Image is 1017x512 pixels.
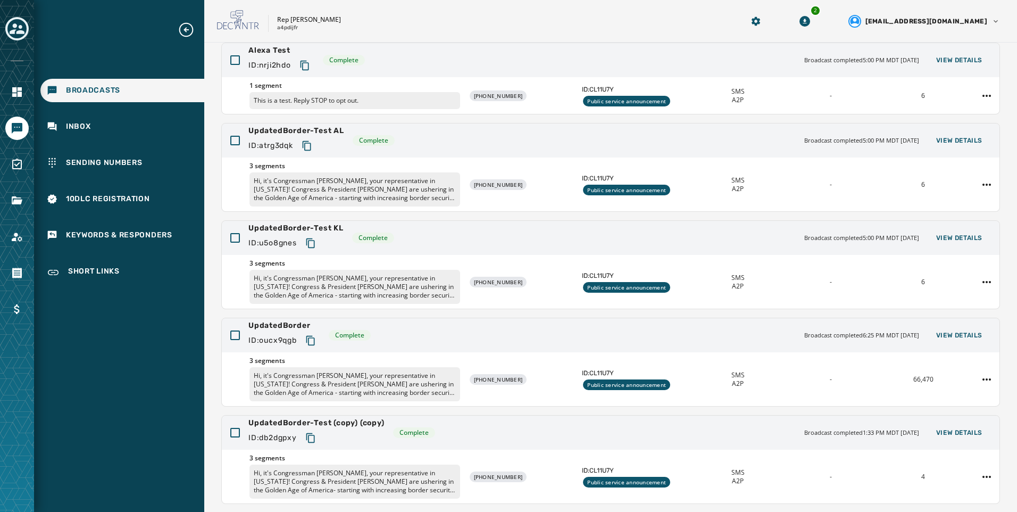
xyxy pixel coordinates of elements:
[746,12,765,31] button: Manage global settings
[804,56,919,65] span: Broadcast completed 5:00 PM MDT [DATE]
[881,180,965,189] div: 6
[582,466,687,475] span: ID: CL11U7Y
[582,369,687,377] span: ID: CL11U7Y
[881,278,965,286] div: 6
[5,117,29,140] a: Navigate to Messaging
[732,282,744,291] span: A2P
[249,92,460,109] p: This is a test. Reply STOP to opt out.
[865,17,987,26] span: [EMAIL_ADDRESS][DOMAIN_NAME]
[804,136,919,145] span: Broadcast completed 5:00 PM MDT [DATE]
[731,468,745,477] span: SMS
[301,428,320,448] button: Copy text to clipboard
[249,367,460,401] p: Hi, it's Congressman [PERSON_NAME], your representative in [US_STATE]! Congress & President [PERS...
[936,331,982,340] span: View Details
[40,260,204,285] a: Navigate to Short Links
[248,45,314,56] span: Alexa Test
[936,234,982,242] span: View Details
[249,454,460,463] span: 3 segments
[804,428,919,437] span: Broadcast completed 1:33 PM MDT [DATE]
[66,158,143,168] span: Sending Numbers
[732,477,744,485] span: A2P
[804,331,919,340] span: Broadcast completed 6:25 PM MDT [DATE]
[66,121,91,132] span: Inbox
[248,60,291,71] span: ID: nrji2hdo
[40,79,204,102] a: Navigate to Broadcasts
[249,259,460,268] span: 3 segments
[301,331,320,350] button: Copy text to clipboard
[335,331,364,340] span: Complete
[731,176,745,185] span: SMS
[795,12,814,31] button: Download Menu
[978,468,995,485] button: UpdatedBorder-Test (copy) (copy) action menu
[5,17,29,40] button: Toggle account select drawer
[582,174,687,183] span: ID: CL11U7Y
[788,375,872,384] div: -
[248,418,385,428] span: UpdatedBorder-Test (copy) (copy)
[248,433,297,443] span: ID: db2dgpxy
[40,115,204,138] a: Navigate to Inbox
[731,371,745,379] span: SMS
[249,357,460,365] span: 3 segments
[68,266,120,279] span: Short Links
[399,428,429,437] span: Complete
[936,428,982,437] span: View Details
[582,271,687,280] span: ID: CL11U7Y
[277,15,341,24] p: Rep [PERSON_NAME]
[881,473,965,481] div: 4
[295,56,314,75] button: Copy text to clipboard
[249,270,460,304] p: Hi, it's Congressman [PERSON_NAME], your representative in [US_STATE]! Congress & President [PERS...
[936,56,982,64] span: View Details
[881,375,965,384] div: 66,470
[359,234,388,242] span: Complete
[788,92,872,100] div: -
[40,224,204,247] a: Navigate to Keywords & Responders
[978,87,995,104] button: Alexa Test action menu
[248,238,297,249] span: ID: u5o8gnes
[5,80,29,104] a: Navigate to Home
[804,234,919,243] span: Broadcast completed 5:00 PM MDT [DATE]
[5,298,29,321] a: Navigate to Billing
[928,53,991,68] button: View Details
[788,278,872,286] div: -
[66,194,150,204] span: 10DLC Registration
[731,274,745,282] span: SMS
[583,477,670,488] div: Public service announcement
[844,11,1004,32] button: User settings
[249,162,460,170] span: 3 segments
[5,225,29,249] a: Navigate to Account
[583,185,670,195] div: Public service announcement
[5,261,29,285] a: Navigate to Orders
[583,379,670,390] div: Public service announcement
[928,425,991,440] button: View Details
[470,179,527,190] div: [PHONE_NUMBER]
[40,187,204,211] a: Navigate to 10DLC Registration
[66,230,172,241] span: Keywords & Responders
[40,151,204,175] a: Navigate to Sending Numbers
[249,81,460,90] span: 1 segment
[928,133,991,148] button: View Details
[470,374,527,385] div: [PHONE_NUMBER]
[731,87,745,96] span: SMS
[583,282,670,293] div: Public service announcement
[249,172,460,207] p: Hi, it's Congressman [PERSON_NAME], your representative in [US_STATE]! Congress & President [PERS...
[248,335,297,346] span: ID: oucx9qgb
[470,277,527,287] div: [PHONE_NUMBER]
[248,126,344,136] span: UpdatedBorder-Test AL
[788,180,872,189] div: -
[470,472,527,482] div: [PHONE_NUMBER]
[301,234,320,253] button: Copy text to clipboard
[928,328,991,343] button: View Details
[277,24,298,32] p: a4pdijfr
[978,371,995,388] button: UpdatedBorder action menu
[470,90,527,101] div: [PHONE_NUMBER]
[249,465,460,499] p: Hi, it's Congressman [PERSON_NAME], your representative in [US_STATE]! Congress & President [PERS...
[978,274,995,291] button: UpdatedBorder-Test KL action menu
[583,96,670,106] div: Public service announcement
[297,136,316,155] button: Copy text to clipboard
[329,56,359,64] span: Complete
[732,379,744,388] span: A2P
[978,176,995,193] button: UpdatedBorder-Test AL action menu
[732,185,744,193] span: A2P
[5,189,29,212] a: Navigate to Files
[582,85,687,94] span: ID: CL11U7Y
